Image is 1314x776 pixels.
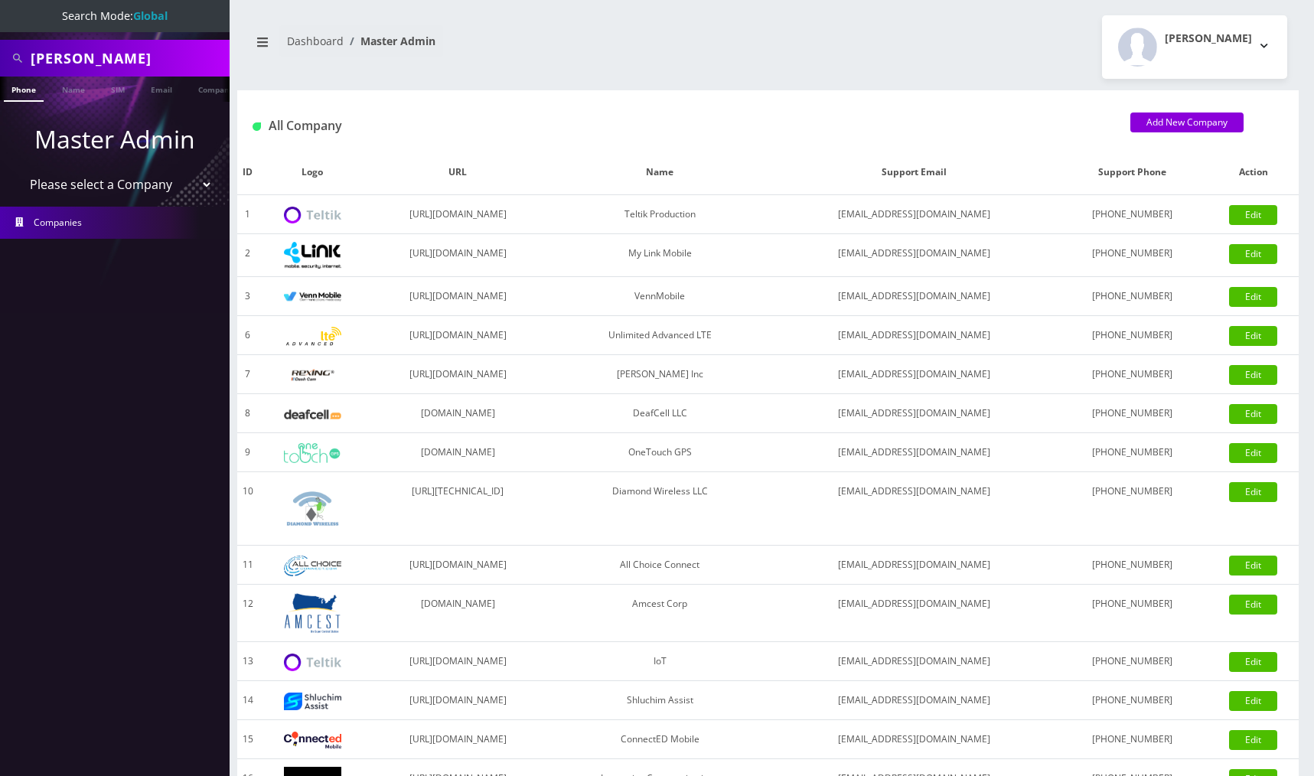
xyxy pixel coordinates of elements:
td: [PERSON_NAME] Inc [549,355,771,394]
td: [URL][DOMAIN_NAME] [367,195,549,234]
th: ID [237,150,259,195]
td: DeafCell LLC [549,394,771,433]
td: Teltik Production [549,195,771,234]
td: [PHONE_NUMBER] [1057,720,1208,759]
a: SIM [103,77,132,100]
td: [DOMAIN_NAME] [367,433,549,472]
a: Phone [4,77,44,102]
td: My Link Mobile [549,234,771,277]
td: [PHONE_NUMBER] [1057,195,1208,234]
td: [URL][DOMAIN_NAME] [367,720,549,759]
img: Teltik Production [284,207,341,224]
td: 3 [237,277,259,316]
img: Unlimited Advanced LTE [284,327,341,346]
td: [EMAIL_ADDRESS][DOMAIN_NAME] [771,195,1057,234]
td: [EMAIL_ADDRESS][DOMAIN_NAME] [771,472,1057,546]
span: Search Mode: [62,8,168,23]
li: Master Admin [344,33,435,49]
td: ConnectED Mobile [549,720,771,759]
td: 15 [237,720,259,759]
td: [EMAIL_ADDRESS][DOMAIN_NAME] [771,316,1057,355]
a: Company [191,77,242,100]
td: [PHONE_NUMBER] [1057,277,1208,316]
td: IoT [549,642,771,681]
a: Edit [1229,443,1277,463]
td: 2 [237,234,259,277]
td: 9 [237,433,259,472]
button: [PERSON_NAME] [1102,15,1287,79]
img: IoT [284,654,341,671]
a: Edit [1229,326,1277,346]
a: Edit [1229,556,1277,575]
td: [PHONE_NUMBER] [1057,546,1208,585]
td: 7 [237,355,259,394]
a: Edit [1229,652,1277,672]
td: [PHONE_NUMBER] [1057,642,1208,681]
td: [DOMAIN_NAME] [367,585,549,642]
td: [URL][DOMAIN_NAME] [367,234,549,277]
td: [EMAIL_ADDRESS][DOMAIN_NAME] [771,546,1057,585]
td: 1 [237,195,259,234]
td: [URL][DOMAIN_NAME] [367,546,549,585]
td: [URL][DOMAIN_NAME] [367,316,549,355]
a: Dashboard [287,34,344,48]
td: [EMAIL_ADDRESS][DOMAIN_NAME] [771,234,1057,277]
nav: breadcrumb [249,25,757,69]
td: Diamond Wireless LLC [549,472,771,546]
td: Unlimited Advanced LTE [549,316,771,355]
th: Support Phone [1057,150,1208,195]
td: [URL][TECHNICAL_ID] [367,472,549,546]
a: Edit [1229,365,1277,385]
img: My Link Mobile [284,242,341,269]
td: [EMAIL_ADDRESS][DOMAIN_NAME] [771,720,1057,759]
td: [EMAIL_ADDRESS][DOMAIN_NAME] [771,355,1057,394]
td: 6 [237,316,259,355]
td: [DOMAIN_NAME] [367,394,549,433]
span: Companies [34,216,82,229]
img: Amcest Corp [284,592,341,634]
a: Add New Company [1130,112,1244,132]
td: [PHONE_NUMBER] [1057,234,1208,277]
a: Edit [1229,730,1277,750]
img: VennMobile [284,292,341,302]
strong: Global [133,8,168,23]
h1: All Company [253,119,1107,133]
td: [URL][DOMAIN_NAME] [367,355,549,394]
img: Diamond Wireless LLC [284,480,341,537]
td: [EMAIL_ADDRESS][DOMAIN_NAME] [771,433,1057,472]
th: Action [1208,150,1299,195]
a: Edit [1229,244,1277,264]
a: Edit [1229,287,1277,307]
td: [URL][DOMAIN_NAME] [367,681,549,720]
td: Shluchim Assist [549,681,771,720]
td: [URL][DOMAIN_NAME] [367,277,549,316]
td: [PHONE_NUMBER] [1057,394,1208,433]
td: [PHONE_NUMBER] [1057,681,1208,720]
td: 8 [237,394,259,433]
td: 13 [237,642,259,681]
td: Amcest Corp [549,585,771,642]
h2: [PERSON_NAME] [1165,32,1252,45]
td: All Choice Connect [549,546,771,585]
td: VennMobile [549,277,771,316]
td: [URL][DOMAIN_NAME] [367,642,549,681]
a: Name [54,77,93,100]
td: [EMAIL_ADDRESS][DOMAIN_NAME] [771,277,1057,316]
th: Logo [259,150,367,195]
td: [PHONE_NUMBER] [1057,585,1208,642]
a: Edit [1229,691,1277,711]
th: Name [549,150,771,195]
td: 14 [237,681,259,720]
td: [EMAIL_ADDRESS][DOMAIN_NAME] [771,585,1057,642]
td: [PHONE_NUMBER] [1057,355,1208,394]
td: 10 [237,472,259,546]
td: [EMAIL_ADDRESS][DOMAIN_NAME] [771,681,1057,720]
a: Email [143,77,180,100]
img: OneTouch GPS [284,443,341,463]
img: ConnectED Mobile [284,732,341,748]
th: Support Email [771,150,1057,195]
a: Edit [1229,404,1277,424]
td: [PHONE_NUMBER] [1057,316,1208,355]
td: [EMAIL_ADDRESS][DOMAIN_NAME] [771,394,1057,433]
a: Edit [1229,482,1277,502]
